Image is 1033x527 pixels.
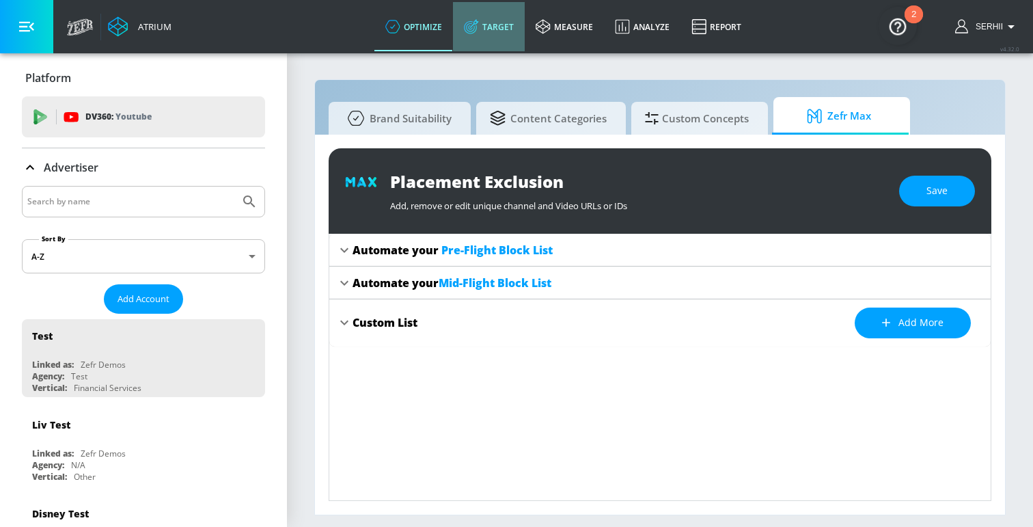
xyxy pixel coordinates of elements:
[441,243,553,258] span: Pre-Flight Block List
[787,100,891,133] span: Zefr Max
[22,59,265,97] div: Platform
[955,18,1019,35] button: Serhii
[645,102,749,135] span: Custom Concepts
[911,14,916,32] div: 2
[22,319,265,397] div: TestLinked as:Zefr DemosAgency:TestVertical:Financial Services
[118,291,169,307] span: Add Account
[342,102,452,135] span: Brand Suitability
[329,299,991,347] div: Custom ListAdd more
[604,2,680,51] a: Analyze
[390,193,885,212] div: Add, remove or edit unique channel and Video URLs or IDs
[32,459,64,471] div: Agency:
[374,2,453,51] a: optimize
[22,408,265,486] div: Liv TestLinked as:Zefr DemosAgency:N/AVertical:Other
[525,2,604,51] a: measure
[899,176,975,206] button: Save
[926,183,948,200] span: Save
[32,418,70,431] div: Liv Test
[32,507,89,520] div: Disney Test
[453,2,525,51] a: Target
[39,234,68,243] label: Sort By
[71,459,85,471] div: N/A
[353,275,551,290] div: Automate your
[81,359,126,370] div: Zefr Demos
[490,102,607,135] span: Content Categories
[104,284,183,314] button: Add Account
[855,308,971,338] button: Add more
[71,370,87,382] div: Test
[32,471,67,483] div: Vertical:
[390,170,885,193] div: Placement Exclusion
[882,314,944,332] span: Add more
[22,239,265,273] div: A-Z
[32,329,53,342] div: Test
[133,21,171,33] div: Atrium
[81,448,126,459] div: Zefr Demos
[25,70,71,85] p: Platform
[32,370,64,382] div: Agency:
[32,448,74,459] div: Linked as:
[879,7,917,45] button: Open Resource Center, 2 new notifications
[44,160,98,175] p: Advertiser
[329,267,991,299] div: Automate yourMid-Flight Block List
[22,148,265,187] div: Advertiser
[32,382,67,394] div: Vertical:
[329,234,991,267] div: Automate your Pre-Flight Block List
[22,96,265,137] div: DV360: Youtube
[439,275,551,290] span: Mid-Flight Block List
[115,109,152,124] p: Youtube
[85,109,152,124] p: DV360:
[32,359,74,370] div: Linked as:
[1000,45,1019,53] span: v 4.32.0
[74,382,141,394] div: Financial Services
[353,243,553,258] div: Automate your
[353,315,417,330] div: Custom List
[108,16,171,37] a: Atrium
[74,471,96,483] div: Other
[27,193,234,211] input: Search by name
[680,2,752,51] a: Report
[970,22,1003,31] span: login as: serhii.khortiuk@zefr.com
